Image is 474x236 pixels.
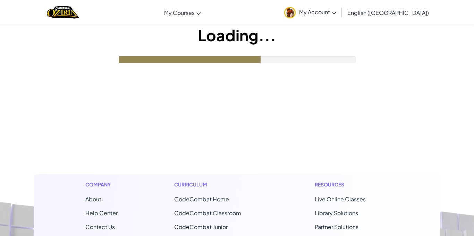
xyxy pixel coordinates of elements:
a: Partner Solutions [315,223,358,230]
span: CodeCombat Home [174,195,229,203]
span: My Account [299,8,336,16]
a: About [85,195,101,203]
img: avatar [284,7,296,18]
a: Live Online Classes [315,195,366,203]
a: CodeCombat Junior [174,223,228,230]
a: Ozaria by CodeCombat logo [47,5,79,19]
span: English ([GEOGRAPHIC_DATA]) [347,9,429,16]
span: Contact Us [85,223,115,230]
a: Help Center [85,209,118,217]
h1: Company [85,181,118,188]
h1: Curriculum [174,181,258,188]
a: My Account [281,1,340,23]
img: Home [47,5,79,19]
a: English ([GEOGRAPHIC_DATA]) [344,3,432,22]
a: My Courses [161,3,204,22]
span: My Courses [164,9,195,16]
h1: Resources [315,181,389,188]
a: CodeCombat Classroom [174,209,241,217]
a: Library Solutions [315,209,358,217]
